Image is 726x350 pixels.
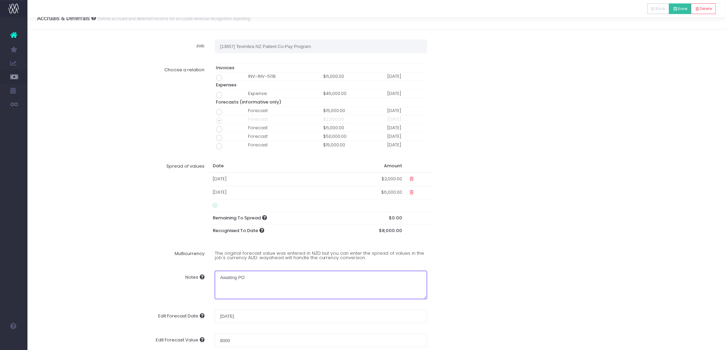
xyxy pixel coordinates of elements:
th: $8,000.00 [341,225,406,237]
td: $15,000.00 [322,107,386,115]
th: $0.00 [341,212,406,225]
td: $45,000.00 [322,89,386,98]
td: Forecast [247,132,322,141]
td: [DATE] [386,107,427,115]
th: Amount [341,160,406,172]
td: [DATE] [386,89,427,98]
td: [DATE] [210,186,341,200]
th: Expenses [215,81,428,89]
td: Forecast [247,107,322,115]
td: [DATE] [386,72,427,81]
label: Edit Forecast Value [43,334,210,347]
td: Expense [247,89,322,98]
th: Remaining To Spread [210,212,341,225]
td: Forecast [247,115,322,124]
small: Define accrued and deferred income for accurate revenue recognition reporting. [96,15,251,22]
label: Notes [43,271,210,299]
th: Recognised To Date [210,225,341,237]
th: Invoices [215,64,428,72]
button: Save [669,3,691,14]
div: The original forecast value was entered in NZD but you can enter the spread of values in the job'... [210,247,433,261]
td: [DATE] [210,172,341,186]
label: Spread of values [43,160,210,237]
input: Choose date [215,310,428,323]
h3: Accruals & Deferrals [37,15,251,22]
label: Choose a relation [43,63,210,149]
td: $6,000.00 [322,124,386,132]
td: [DATE] [386,132,427,141]
td: [DATE] [386,124,427,132]
td: $2,000.00 [322,115,386,124]
td: $6,000.00 [322,72,386,81]
td: [DATE] [386,141,427,149]
td: $50,000.00 [322,132,386,141]
button: Delete [691,3,716,14]
img: images/default_profile_image.png [9,336,19,347]
td: Forecast [247,141,322,149]
td: $15,000.00 [322,141,386,149]
td: $2,000.00 [341,172,406,186]
td: Forecast [247,124,322,132]
th: Forecasts (informative only) [215,98,428,107]
label: Multicurrency [43,247,210,261]
label: Job [43,39,210,53]
th: Date [210,160,341,172]
label: Edit Forecast Date [43,310,210,323]
td: INV-INV-5118 [247,72,322,81]
td: $6,000.00 [341,186,406,200]
td: [DATE] [386,115,427,124]
button: Back [647,3,670,14]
